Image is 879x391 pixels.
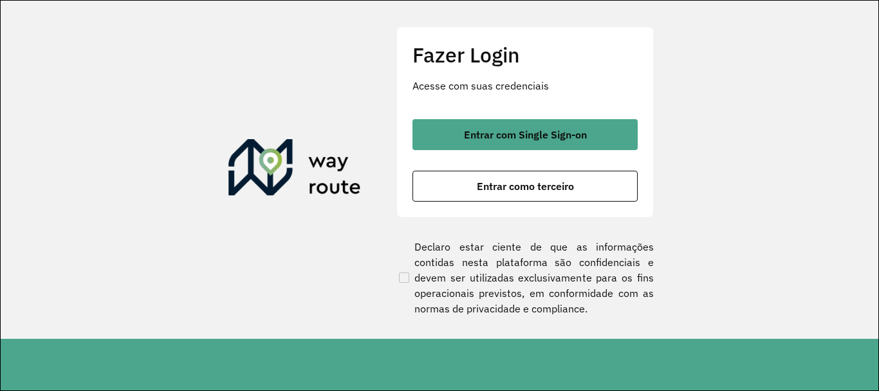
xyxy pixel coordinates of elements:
span: Entrar com Single Sign-on [464,129,587,140]
p: Acesse com suas credenciais [412,78,638,93]
h2: Fazer Login [412,43,638,67]
button: button [412,171,638,202]
span: Entrar como terceiro [477,181,574,191]
button: button [412,119,638,150]
img: Roteirizador AmbevTech [228,139,361,201]
label: Declaro estar ciente de que as informações contidas nesta plataforma são confidenciais e devem se... [396,239,654,316]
